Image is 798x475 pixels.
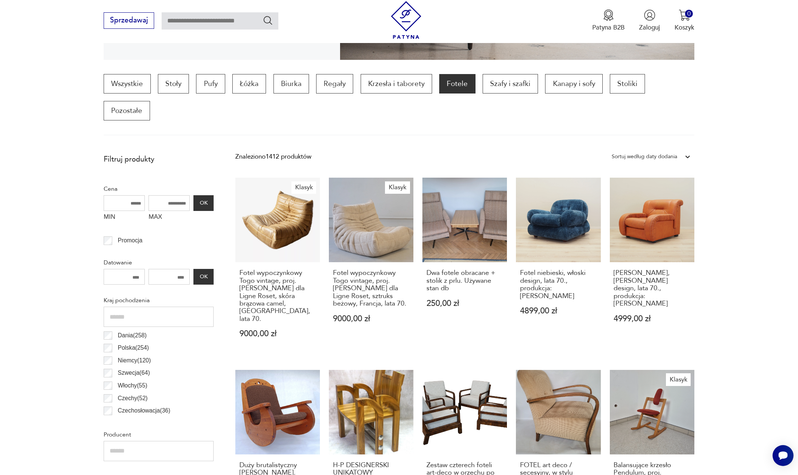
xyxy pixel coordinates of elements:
[193,269,214,285] button: OK
[239,330,316,338] p: 9000,00 zł
[118,381,147,390] p: Włochy ( 55 )
[239,269,316,323] h3: Fotel wypoczynkowy Togo vintage, proj. [PERSON_NAME] dla Ligne Roset, skóra brązowa camel, [GEOGR...
[235,178,320,355] a: KlasykFotel wypoczynkowy Togo vintage, proj. M. Ducaroy dla Ligne Roset, skóra brązowa camel, Fra...
[104,12,154,29] button: Sprzedawaj
[158,74,189,94] a: Stoły
[196,74,225,94] a: Pufy
[118,419,153,428] p: Norwegia ( 25 )
[329,178,413,355] a: KlasykFotel wypoczynkowy Togo vintage, proj. M. Ducaroy dla Ligne Roset, sztruks beżowy, Francja,...
[483,74,538,94] a: Szafy i szafki
[516,178,600,355] a: Fotel niebieski, włoski design, lata 70., produkcja: WłochyFotel niebieski, włoski design, lata 7...
[361,74,432,94] a: Krzesła i taborety
[610,74,645,94] a: Stoliki
[232,74,266,94] a: Łóżka
[118,331,147,340] p: Dania ( 258 )
[614,315,690,323] p: 4999,00 zł
[592,9,625,32] a: Ikona medaluPatyna B2B
[644,9,655,21] img: Ikonka użytkownika
[773,445,794,466] iframe: Smartsupp widget button
[639,9,660,32] button: Zaloguj
[104,295,214,305] p: Kraj pochodzenia
[118,343,149,353] p: Polska ( 254 )
[118,356,151,365] p: Niemcy ( 120 )
[104,154,214,164] p: Filtruj produkty
[545,74,602,94] a: Kanapy i sofy
[104,184,214,194] p: Cena
[387,1,425,39] img: Patyna - sklep z meblami i dekoracjami vintage
[610,178,694,355] a: Fotel rudy, duński design, lata 70., produkcja: Dania[PERSON_NAME], [PERSON_NAME] design, lata 70...
[422,178,507,355] a: Dwa fotele obracane + stolik z prlu. Używane stan dbDwa fotele obracane + stolik z prlu. Używane ...
[104,18,154,24] a: Sprzedawaj
[118,393,148,403] p: Czechy ( 52 )
[104,211,145,225] label: MIN
[592,9,625,32] button: Patyna B2B
[316,74,353,94] a: Regały
[149,211,190,225] label: MAX
[520,307,597,315] p: 4899,00 zł
[263,15,273,26] button: Szukaj
[592,23,625,32] p: Patyna B2B
[104,101,150,120] a: Pozostałe
[679,9,690,21] img: Ikona koszyka
[685,10,693,18] div: 0
[104,258,214,267] p: Datowanie
[118,368,150,378] p: Szwecja ( 64 )
[118,236,143,245] p: Promocja
[193,195,214,211] button: OK
[439,74,475,94] a: Fotele
[104,430,214,439] p: Producent
[104,74,150,94] a: Wszystkie
[426,300,503,307] p: 250,00 zł
[273,74,309,94] a: Biurka
[603,9,614,21] img: Ikona medalu
[118,406,170,416] p: Czechosłowacja ( 36 )
[333,315,410,323] p: 9000,00 zł
[675,9,694,32] button: 0Koszyk
[333,269,410,307] h3: Fotel wypoczynkowy Togo vintage, proj. [PERSON_NAME] dla Ligne Roset, sztruks beżowy, Francja, la...
[612,152,677,162] div: Sortuj według daty dodania
[614,269,690,307] h3: [PERSON_NAME], [PERSON_NAME] design, lata 70., produkcja: [PERSON_NAME]
[639,23,660,32] p: Zaloguj
[426,269,503,292] h3: Dwa fotele obracane + stolik z prlu. Używane stan db
[235,152,311,162] div: Znaleziono 1412 produktów
[520,269,597,300] h3: Fotel niebieski, włoski design, lata 70., produkcja: [PERSON_NAME]
[675,23,694,32] p: Koszyk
